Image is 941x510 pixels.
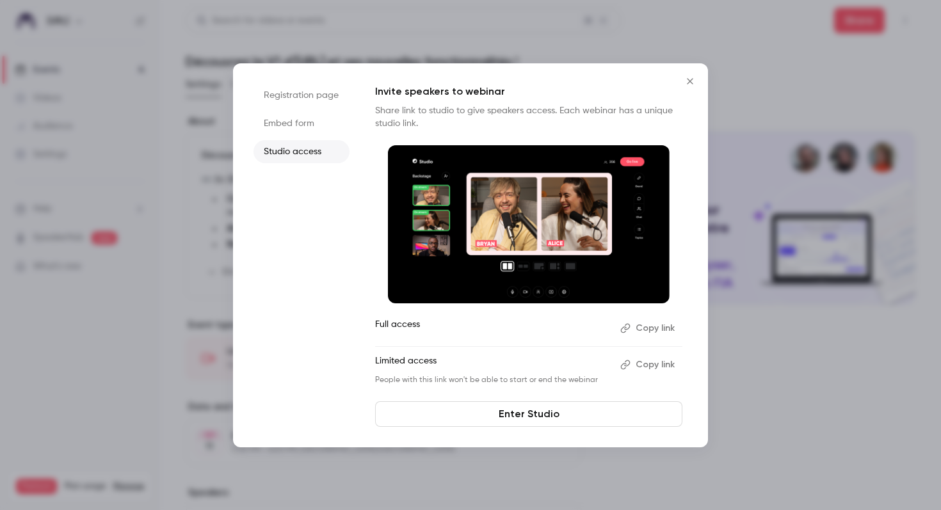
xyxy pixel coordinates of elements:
[375,104,682,130] p: Share link to studio to give speakers access. Each webinar has a unique studio link.
[375,401,682,427] a: Enter Studio
[253,112,350,135] li: Embed form
[253,140,350,163] li: Studio access
[375,318,610,339] p: Full access
[677,68,703,94] button: Close
[615,318,682,339] button: Copy link
[253,84,350,107] li: Registration page
[375,355,610,375] p: Limited access
[375,84,682,99] p: Invite speakers to webinar
[615,355,682,375] button: Copy link
[388,145,670,304] img: Invite speakers to webinar
[375,375,610,385] p: People with this link won't be able to start or end the webinar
